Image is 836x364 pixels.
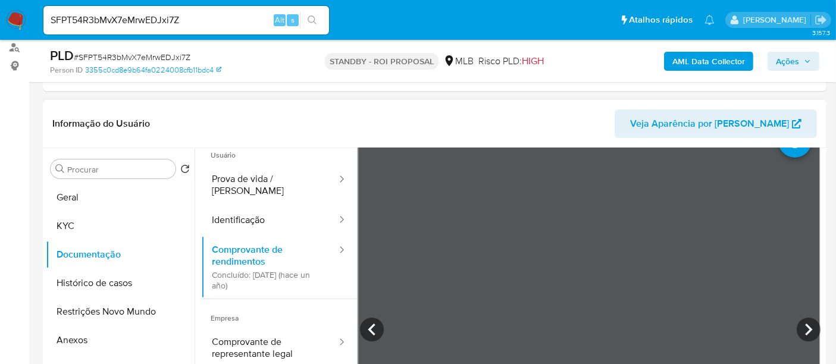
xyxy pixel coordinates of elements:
[275,14,284,26] span: Alt
[46,183,195,212] button: Geral
[629,14,693,26] span: Atalhos rápidos
[46,326,195,354] button: Anexos
[815,14,827,26] a: Sair
[664,52,753,71] button: AML Data Collector
[50,65,83,76] b: Person ID
[46,240,195,269] button: Documentação
[180,164,190,177] button: Retornar ao pedido padrão
[291,14,295,26] span: s
[443,55,474,68] div: MLB
[705,15,715,25] a: Notificações
[776,52,799,71] span: Ações
[743,14,810,26] p: erico.trevizan@mercadopago.com.br
[55,164,65,174] button: Procurar
[478,55,544,68] span: Risco PLD:
[46,297,195,326] button: Restrições Novo Mundo
[67,164,171,175] input: Procurar
[768,52,819,71] button: Ações
[74,51,190,63] span: # SFPT54R3bMvX7eMrwEDJxi7Z
[300,12,324,29] button: search-icon
[50,46,74,65] b: PLD
[85,65,221,76] a: 3355c0cd8e9b64fa0224008cfb11bdc4
[43,12,329,28] input: Pesquise usuários ou casos...
[46,212,195,240] button: KYC
[672,52,745,71] b: AML Data Collector
[630,109,789,138] span: Veja Aparência por [PERSON_NAME]
[325,53,439,70] p: STANDBY - ROI PROPOSAL
[812,28,830,37] span: 3.157.3
[46,269,195,297] button: Histórico de casos
[52,118,150,130] h1: Informação do Usuário
[522,54,544,68] span: HIGH
[615,109,817,138] button: Veja Aparência por [PERSON_NAME]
